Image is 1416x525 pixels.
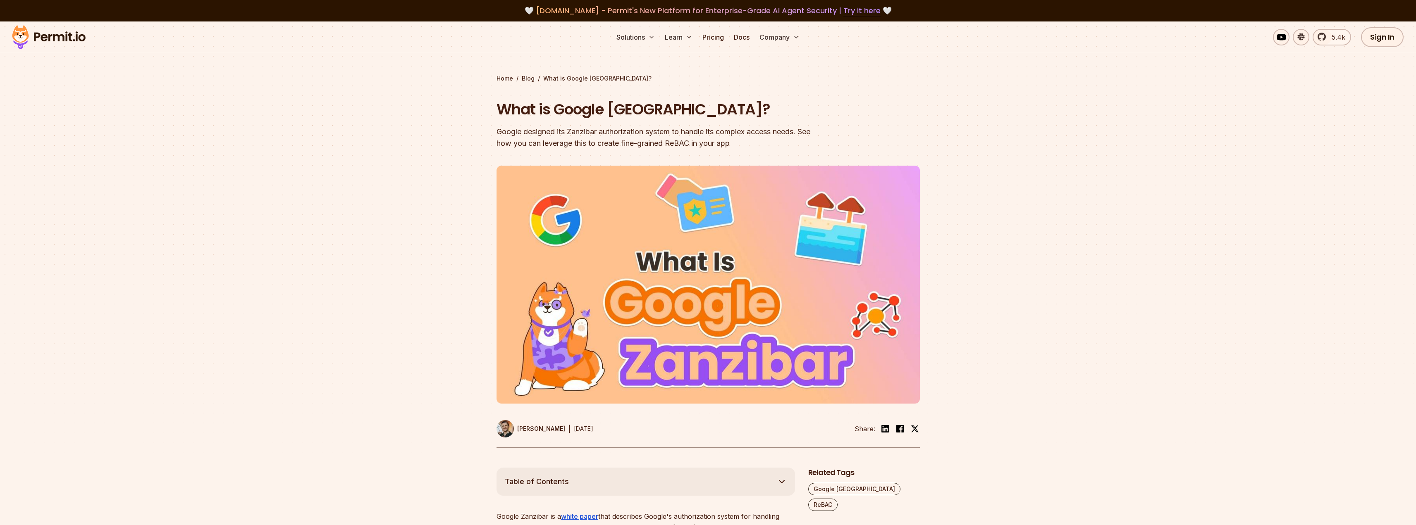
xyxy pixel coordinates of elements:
[497,420,565,437] a: [PERSON_NAME]
[756,29,803,45] button: Company
[536,5,881,16] span: [DOMAIN_NAME] - Permit's New Platform for Enterprise-Grade AI Agent Security |
[568,424,571,434] div: |
[497,74,920,83] div: / /
[497,74,513,83] a: Home
[613,29,658,45] button: Solutions
[8,23,89,51] img: Permit logo
[574,425,593,432] time: [DATE]
[505,476,569,487] span: Table of Contents
[497,420,514,437] img: Daniel Bass
[731,29,753,45] a: Docs
[808,468,920,478] h2: Related Tags
[561,512,598,520] a: white paper
[661,29,696,45] button: Learn
[895,424,905,434] img: facebook
[808,483,900,495] a: Google [GEOGRAPHIC_DATA]
[911,425,919,433] img: twitter
[855,424,875,434] li: Share:
[497,126,814,149] div: Google designed its Zanzibar authorization system to handle its complex access needs. See how you...
[522,74,535,83] a: Blog
[517,425,565,433] p: [PERSON_NAME]
[497,468,795,496] button: Table of Contents
[880,424,890,434] img: linkedin
[699,29,727,45] a: Pricing
[1313,29,1351,45] a: 5.4k
[20,5,1396,17] div: 🤍 🤍
[1361,27,1404,47] a: Sign In
[497,99,814,120] h1: What is Google [GEOGRAPHIC_DATA]?
[808,499,838,511] a: ReBAC
[843,5,881,16] a: Try it here
[497,166,920,404] img: What is Google Zanzibar?
[1327,32,1345,42] span: 5.4k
